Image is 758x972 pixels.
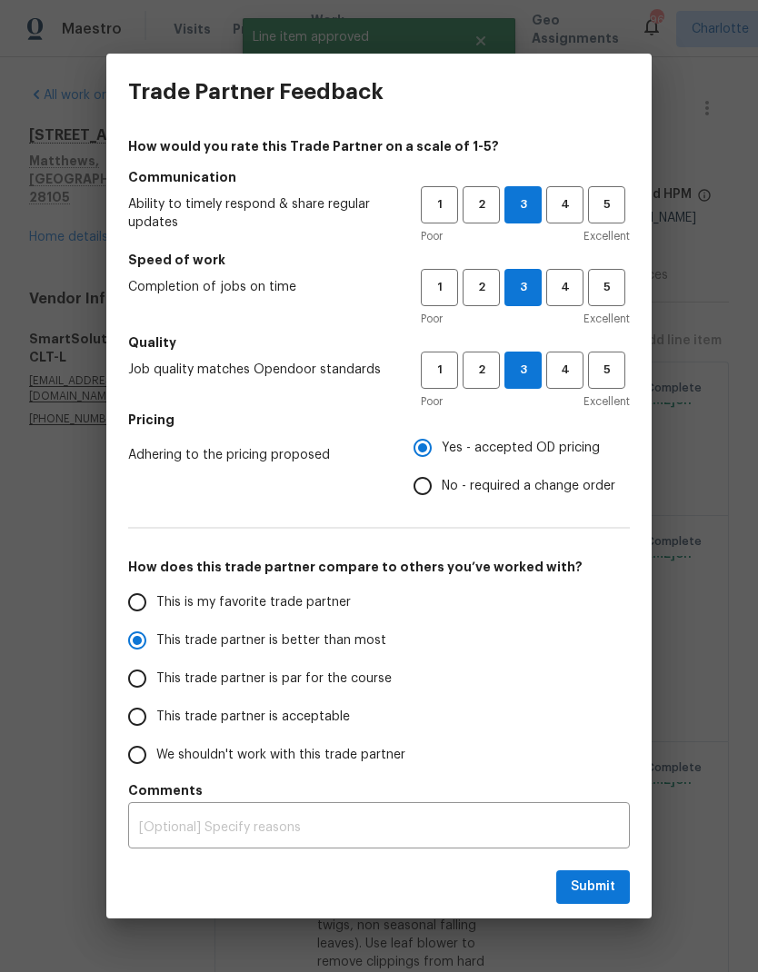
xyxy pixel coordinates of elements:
span: Job quality matches Opendoor standards [128,361,392,379]
button: 4 [546,186,583,223]
button: 2 [463,269,500,306]
span: 4 [548,360,582,381]
div: How does this trade partner compare to others you’ve worked with? [128,583,630,774]
span: 1 [423,277,456,298]
span: Poor [421,227,443,245]
span: Completion of jobs on time [128,278,392,296]
button: 2 [463,186,500,223]
button: 2 [463,352,500,389]
span: 4 [548,277,582,298]
span: 2 [464,194,498,215]
button: 3 [504,269,542,306]
div: Pricing [414,429,630,505]
button: Submit [556,870,630,904]
span: 1 [423,194,456,215]
span: 3 [505,360,541,381]
button: 4 [546,269,583,306]
h3: Trade Partner Feedback [128,79,384,104]
span: 1 [423,360,456,381]
button: 1 [421,186,458,223]
span: 5 [590,360,623,381]
span: Ability to timely respond & share regular updates [128,195,392,232]
h5: Quality [128,333,630,352]
h5: Comments [128,781,630,799]
button: 5 [588,186,625,223]
button: 3 [504,186,542,223]
span: Excellent [583,227,630,245]
span: Adhering to the pricing proposed [128,446,384,464]
span: Submit [571,876,615,898]
button: 5 [588,269,625,306]
button: 3 [504,352,542,389]
span: This trade partner is acceptable [156,708,350,727]
span: Poor [421,392,443,411]
span: Yes - accepted OD pricing [442,439,600,458]
span: We shouldn't work with this trade partner [156,746,405,765]
span: 2 [464,277,498,298]
span: 3 [505,277,541,298]
span: Excellent [583,310,630,328]
button: 5 [588,352,625,389]
h5: Communication [128,168,630,186]
h4: How would you rate this Trade Partner on a scale of 1-5? [128,137,630,155]
span: This trade partner is par for the course [156,669,392,689]
span: 4 [548,194,582,215]
span: Excellent [583,392,630,411]
h5: How does this trade partner compare to others you’ve worked with? [128,558,630,576]
span: This trade partner is better than most [156,631,386,650]
span: No - required a change order [442,477,615,496]
h5: Speed of work [128,251,630,269]
button: 1 [421,352,458,389]
span: 3 [505,194,541,215]
span: Poor [421,310,443,328]
button: 4 [546,352,583,389]
span: 5 [590,194,623,215]
span: This is my favorite trade partner [156,593,351,612]
span: 5 [590,277,623,298]
span: 2 [464,360,498,381]
h5: Pricing [128,411,630,429]
button: 1 [421,269,458,306]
